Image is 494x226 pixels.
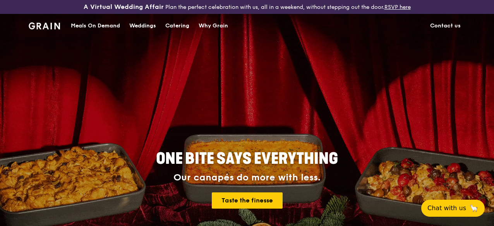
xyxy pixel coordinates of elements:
a: Catering [161,14,194,37]
div: Weddings [129,14,156,37]
button: Chat with us🦙 [421,200,485,217]
span: ONE BITE SAYS EVERYTHING [156,150,338,168]
img: Grain [29,22,60,29]
a: RSVP here [384,4,411,10]
a: Taste the finesse [212,192,283,209]
a: Contact us [425,14,465,37]
div: Catering [165,14,189,37]
h3: A Virtual Wedding Affair [84,3,164,11]
a: GrainGrain [29,14,60,37]
div: Why Grain [199,14,228,37]
div: Meals On Demand [71,14,120,37]
div: Plan the perfect celebration with us, all in a weekend, without stepping out the door. [82,3,412,11]
div: Our canapés do more with less. [108,172,386,183]
a: Weddings [125,14,161,37]
a: Why Grain [194,14,233,37]
span: Chat with us [427,204,466,213]
span: 🦙 [469,204,479,213]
